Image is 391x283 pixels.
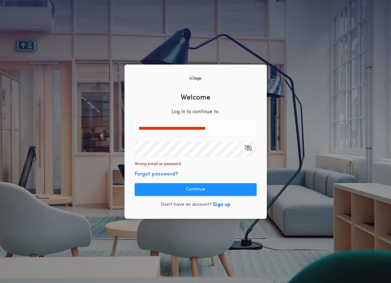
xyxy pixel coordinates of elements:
[190,75,202,81] img: logo
[135,162,181,167] p: Wrong email or password
[135,183,257,196] button: Continue
[172,108,220,116] p: Log in to continue to .
[161,202,212,208] p: Don't have an account?
[213,201,231,209] button: Sign up
[135,170,178,178] button: Forgot password?
[181,93,210,103] h2: Welcome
